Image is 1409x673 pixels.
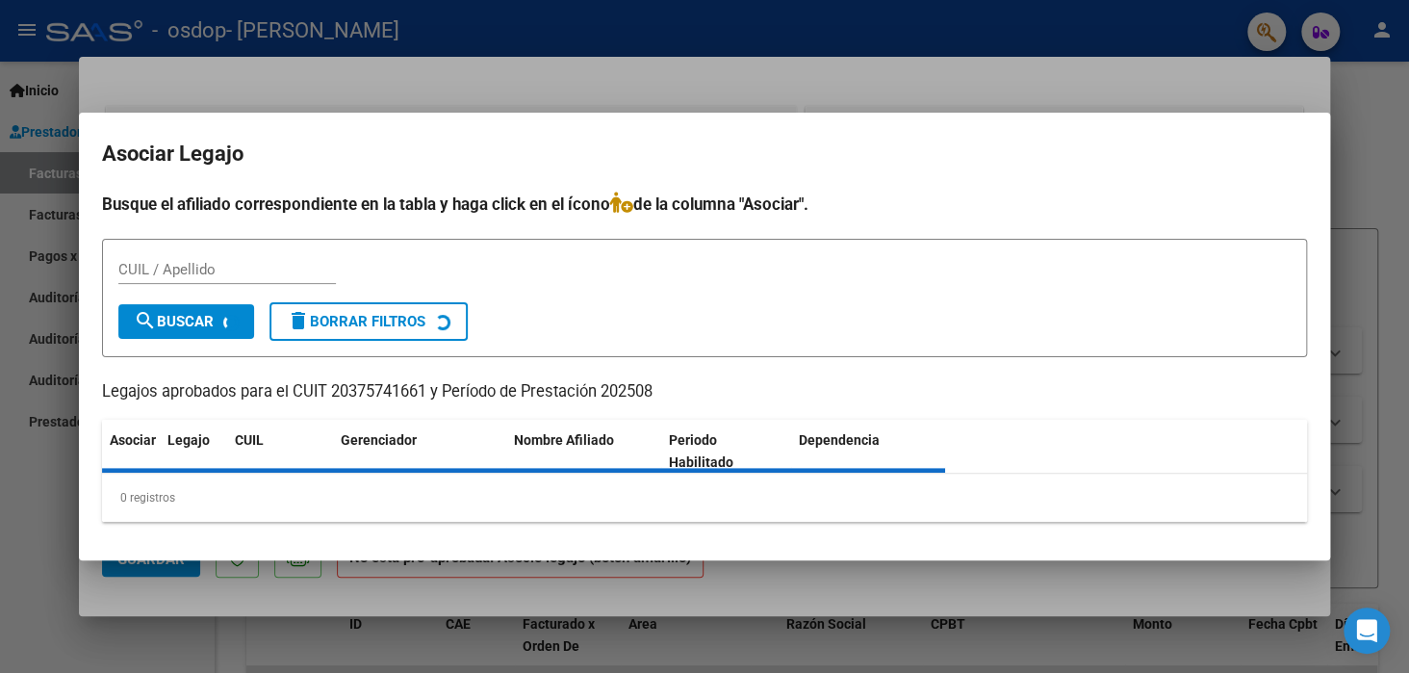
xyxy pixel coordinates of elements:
[514,432,614,448] span: Nombre Afiliado
[791,420,946,483] datatable-header-cell: Dependencia
[118,304,254,339] button: Buscar
[287,313,425,330] span: Borrar Filtros
[506,420,661,483] datatable-header-cell: Nombre Afiliado
[102,380,1307,404] p: Legajos aprobados para el CUIT 20375741661 y Período de Prestación 202508
[287,309,310,332] mat-icon: delete
[669,432,733,470] span: Periodo Habilitado
[235,432,264,448] span: CUIL
[341,432,417,448] span: Gerenciador
[227,420,333,483] datatable-header-cell: CUIL
[134,313,214,330] span: Buscar
[134,309,157,332] mat-icon: search
[269,302,468,341] button: Borrar Filtros
[102,474,1307,522] div: 0 registros
[661,420,791,483] datatable-header-cell: Periodo Habilitado
[160,420,227,483] datatable-header-cell: Legajo
[102,136,1307,172] h2: Asociar Legajo
[333,420,506,483] datatable-header-cell: Gerenciador
[167,432,210,448] span: Legajo
[102,192,1307,217] h4: Busque el afiliado correspondiente en la tabla y haga click en el ícono de la columna "Asociar".
[1344,608,1390,654] div: Open Intercom Messenger
[102,420,160,483] datatable-header-cell: Asociar
[110,432,156,448] span: Asociar
[799,432,880,448] span: Dependencia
